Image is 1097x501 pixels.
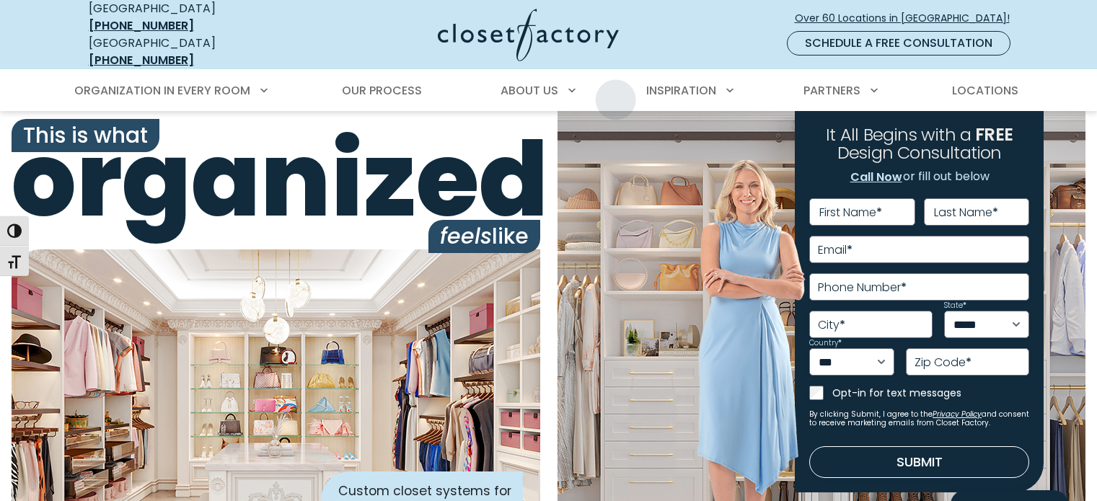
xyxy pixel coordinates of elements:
[74,82,250,99] span: Organization in Every Room
[809,340,842,347] label: Country
[809,446,1029,478] button: Submit
[915,357,972,368] label: Zip Code
[342,82,422,99] span: Our Process
[428,220,540,253] span: like
[795,11,1021,26] span: Over 60 Locations in [GEOGRAPHIC_DATA]!
[794,6,1022,31] a: Over 60 Locations in [GEOGRAPHIC_DATA]!
[850,168,990,187] p: or fill out below
[826,123,971,146] span: It All Begins with a
[832,386,1029,400] label: Opt-in for text messages
[944,302,966,309] label: State
[934,207,998,218] label: Last Name
[89,52,194,68] a: [PHONE_NUMBER]
[501,82,558,99] span: About Us
[89,17,194,34] a: [PHONE_NUMBER]
[64,71,1034,111] nav: Primary Menu
[818,282,907,293] label: Phone Number
[837,141,1002,165] span: Design Consultation
[438,9,619,61] img: Closet Factory Logo
[952,82,1018,99] span: Locations
[787,31,1010,56] a: Schedule a Free Consultation
[809,410,1029,427] small: By clicking Submit, I agree to the and consent to receive marketing emails from Closet Factory.
[89,35,298,69] div: [GEOGRAPHIC_DATA]
[646,82,716,99] span: Inspiration
[975,123,1013,146] span: FREE
[819,207,882,218] label: First Name
[440,221,492,252] i: feels
[933,409,982,420] a: Privacy Policy
[850,168,903,187] a: Call Now
[818,244,853,256] label: Email
[12,129,540,231] span: organized
[818,319,845,331] label: City
[803,82,860,99] span: Partners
